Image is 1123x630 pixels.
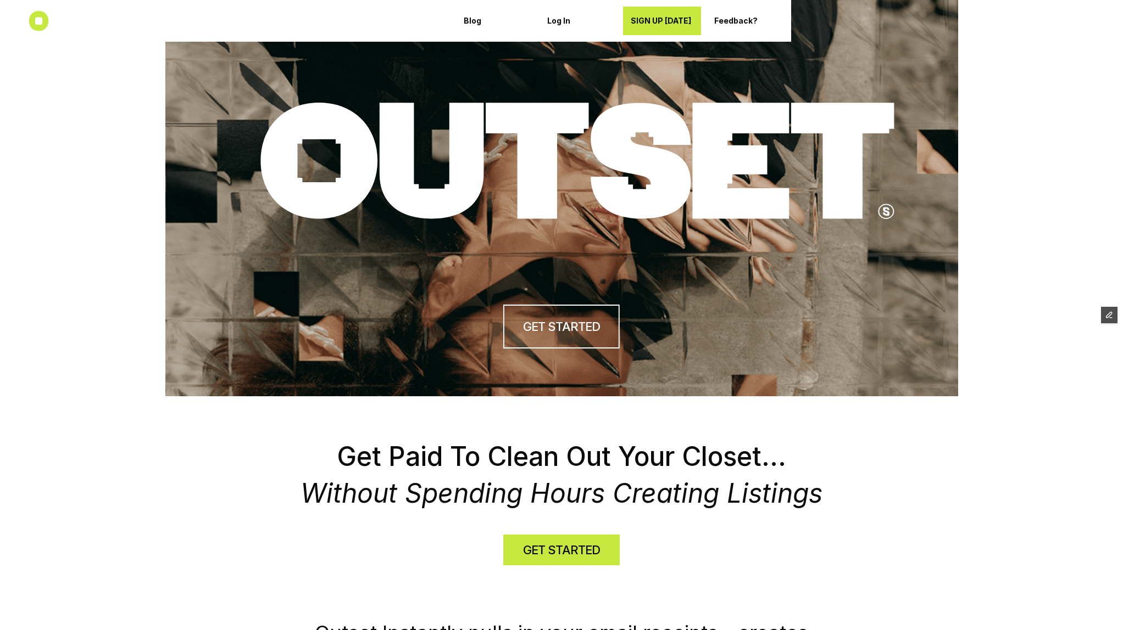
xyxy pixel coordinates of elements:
[623,7,701,35] a: SIGN UP [DATE]
[337,440,786,473] span: Get Paid To Clean Out Your Closet...
[523,542,600,559] h4: GET STARTED
[456,7,534,35] a: Blog
[301,477,822,509] em: Without Spending Hours Creating Listings
[714,16,777,26] p: Feedback?
[503,305,620,348] a: GET STARTED
[707,7,785,35] a: Feedback?
[464,16,526,26] p: Blog
[540,7,618,35] a: Log In
[1101,307,1118,323] button: Edit Framer Content
[631,16,693,26] p: SIGN UP [DATE]
[547,16,610,26] p: Log In
[503,535,620,565] a: GET STARTED
[523,318,600,335] h4: GET STARTED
